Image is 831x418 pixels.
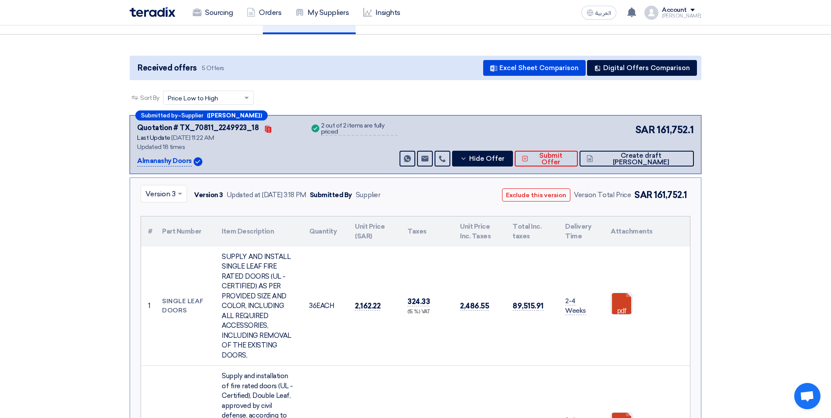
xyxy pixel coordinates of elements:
[302,247,348,366] td: EACH
[194,157,202,166] img: Verified Account
[595,10,611,16] span: العربية
[654,190,687,200] span: 161,752.1
[515,151,578,166] button: Submit Offer
[460,301,489,311] span: 2,486.55
[513,301,544,311] span: 89,515.91
[530,152,571,166] span: Submit Offer
[310,190,352,200] div: Submitted By
[657,123,694,137] span: 161,752.1
[309,302,316,310] span: 36
[581,6,616,20] button: العربية
[483,60,586,76] button: Excel Sheet Comparison
[168,94,218,103] span: Price Low to High
[171,134,214,142] span: [DATE] 11:22 AM
[141,216,155,247] th: #
[141,247,155,366] td: 1
[794,383,820,409] a: Open chat
[452,151,513,166] button: Hide Offer
[186,3,240,22] a: Sourcing
[215,216,302,247] th: Item Description
[565,297,586,315] span: 2-4 Weeks
[644,6,658,20] img: profile_test.png
[558,216,604,247] th: Delivery Time
[400,216,453,247] th: Taxes
[194,190,223,200] div: Version 3
[407,297,430,306] span: 324.33
[135,110,268,120] div: –
[604,216,690,247] th: Attachments
[137,142,299,152] div: Updated 18 times
[226,190,306,200] div: Updated at [DATE] 3:18 PM
[356,190,380,200] div: Supplier
[662,7,687,14] div: Account
[222,252,295,361] div: SUPPLY AND INSTALL SINGLE LEAF FIRE RATED DOORS (UL - CERTIFIED) AS PER PROVIDED SIZE AND COLOR, ...
[302,216,348,247] th: Quantity
[662,14,701,18] div: [PERSON_NAME]
[240,3,288,22] a: Orders
[288,3,356,22] a: My Suppliers
[635,123,655,137] span: SAR
[356,3,407,22] a: Insights
[355,301,380,311] span: 2,162.22
[141,113,178,118] span: Submitted by
[407,308,446,316] div: (15 %) VAT
[140,93,159,103] span: Sort By
[130,7,175,17] img: Teradix logo
[202,64,224,72] span: 5 Offers
[137,134,170,142] span: Last Update
[348,216,400,247] th: Unit Price (SAR)
[469,156,505,162] span: Hide Offer
[595,152,687,166] span: Create draft [PERSON_NAME]
[587,60,697,76] button: Digital Offers Comparison
[137,123,258,133] div: Quotation # TX_70811_2249923_18
[207,113,262,118] b: ([PERSON_NAME])
[138,62,197,74] span: Received offers
[574,190,631,200] div: Version Total Price
[137,156,192,166] p: Almanashy Doors
[155,247,215,366] td: SINGLE LEAF DOORS
[453,216,506,247] th: Unit Price Inc. Taxes
[181,113,203,118] span: Supplier
[611,293,681,346] a: EnqRev_HMD_Quotation_1754482691278.pdf
[634,190,652,200] span: SAR
[502,188,570,202] button: Exclude this version
[580,151,694,166] button: Create draft [PERSON_NAME]
[506,216,558,247] th: Total Inc. taxes
[155,216,215,247] th: Part Number
[321,123,398,136] div: 2 out of 2 items are fully priced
